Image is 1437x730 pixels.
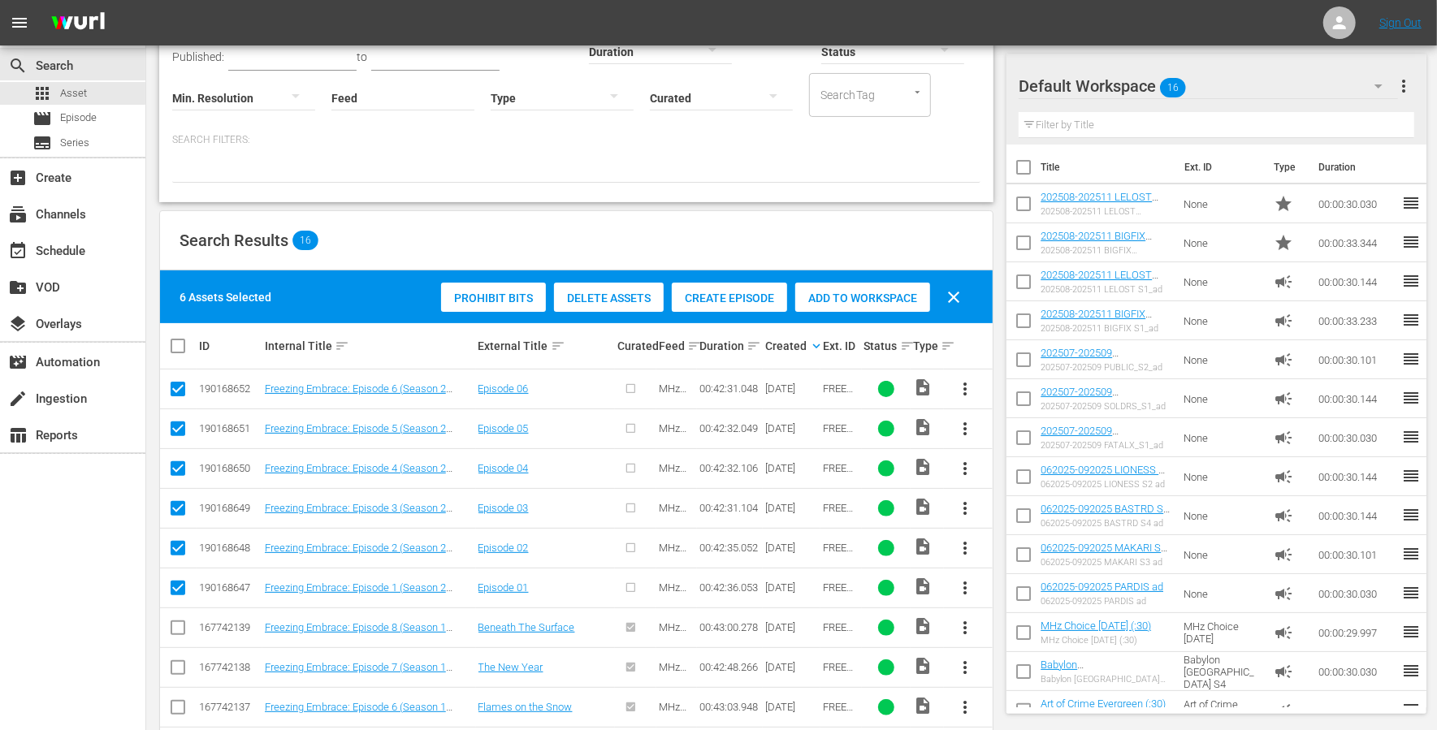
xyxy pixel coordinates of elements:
div: 6 Assets Selected [180,289,271,305]
a: Freezing Embrace: Episode 5 (Season 2 Episode 5) [265,422,452,447]
td: None [1177,223,1267,262]
span: Ad [1275,311,1294,330]
button: more_vert [946,409,985,448]
div: Created [765,336,818,356]
span: reorder [1402,622,1422,641]
td: 00:00:30.101 [1313,535,1402,574]
span: reorder [1402,544,1422,564]
span: keyboard_arrow_down [809,339,824,353]
span: Ad [1275,662,1294,681]
span: FREEZE_C_02006 [823,382,859,419]
div: [DATE] [765,422,818,434]
td: None [1177,184,1267,223]
span: Video [913,417,933,437]
th: Duration [1309,145,1407,190]
div: 00:43:03.948 [699,701,760,713]
button: Prohibit Bits [441,283,546,312]
span: MHz Now [659,502,686,526]
span: Delete Assets [554,292,664,305]
span: Schedule [8,241,28,261]
div: 167742139 [199,621,260,633]
div: MHz Choice [DATE] (:30) [1041,635,1151,646]
div: [DATE] [765,462,818,474]
span: Series [32,133,52,153]
span: Ad [1275,272,1294,292]
span: to [357,50,367,63]
button: more_vert [946,489,985,528]
span: MHz Now [659,382,686,407]
span: more_vert [956,379,976,399]
span: FREEZE_C_01008 [823,621,859,658]
span: clear [944,287,963,307]
span: sort [687,339,702,353]
span: Series [60,135,89,151]
td: 00:00:30.030 [1313,418,1402,457]
button: more_vert [946,688,985,727]
div: ID [199,339,260,352]
span: Video [913,577,933,596]
a: 202508-202511 BIGFIX S1_promo [1041,230,1152,254]
span: Asset [60,85,87,102]
td: Art of Crime Evergreen [1177,691,1267,730]
div: [DATE] [765,621,818,633]
span: reorder [1402,466,1422,486]
a: Art of Crime Evergreen (:30) [1041,698,1166,710]
td: 00:00:30.144 [1313,457,1402,496]
span: reorder [1402,271,1422,291]
div: 190168652 [199,382,260,395]
td: None [1177,457,1267,496]
a: 202507-202509 SOLDRS_S1_ad [1041,386,1119,410]
span: FREEZE_C_02005 [823,422,859,459]
td: None [1177,496,1267,535]
div: 202508-202511 BIGFIX S1_promo [1041,245,1171,256]
div: Duration [699,336,760,356]
span: sort [335,339,349,353]
button: clear [934,278,973,317]
a: 062025-092025 BASTRD S4 ad [1041,503,1170,527]
span: MHz Now [659,621,686,646]
div: 202507-202509 PUBLIC_S2_ad [1041,362,1171,373]
div: 00:42:48.266 [699,661,760,673]
button: more_vert [1395,67,1414,106]
span: Add to Workspace [795,292,930,305]
a: 062025-092025 PARDIS ad [1041,581,1163,593]
span: sort [941,339,955,353]
td: None [1177,574,1267,613]
span: more_vert [956,698,976,717]
div: 167742138 [199,661,260,673]
div: 00:42:31.048 [699,382,760,395]
a: 202508-202511 LELOST S1_ad [1041,269,1158,293]
span: 16 [292,231,318,250]
div: External Title [478,336,613,356]
div: 167742137 [199,701,260,713]
a: Sign Out [1379,16,1422,29]
span: Ad [1275,545,1294,564]
th: Type [1265,145,1309,190]
span: reorder [1402,193,1422,213]
span: FREEZE_C_02002 [823,542,859,578]
a: 202508-202511 LELOST S1_promo [1041,191,1158,215]
span: Episode [32,109,52,128]
span: sort [900,339,915,353]
td: 00:00:29.997 [1313,613,1402,652]
span: more_vert [956,499,976,518]
span: Asset [32,84,52,103]
div: [DATE] [765,502,818,514]
div: Type [913,336,941,356]
div: 202508-202511 LELOST S1_ad [1041,284,1171,295]
p: Search Filters: [172,133,980,147]
a: Beneath The Surface [478,621,575,633]
td: 00:00:33.344 [1313,223,1402,262]
span: more_vert [956,618,976,637]
span: MHz Now [659,661,686,685]
div: 062025-092025 MAKARI S3 ad [1041,557,1171,568]
a: Freezing Embrace: Episode 4 (Season 2 Episode 4) [265,462,452,486]
span: menu [10,13,29,32]
span: Ad [1275,428,1294,447]
span: Overlays [8,314,28,334]
span: MHz Now [659,462,686,486]
a: Freezing Embrace: Episode 6 (Season 2 Episode 6) [265,382,452,407]
span: Ad [1275,467,1294,486]
th: Ext. ID [1175,145,1264,190]
span: Promo [1275,194,1294,214]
